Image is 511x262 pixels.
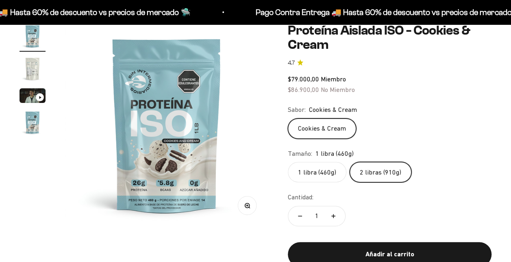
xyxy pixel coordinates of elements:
[288,59,295,68] span: 4.7
[20,23,46,52] button: Ir al artículo 1
[288,75,319,83] span: $79.000,00
[288,192,313,203] label: Cantidad:
[20,56,46,84] button: Ir al artículo 2
[288,86,319,93] span: $86.900,00
[20,23,46,49] img: Proteína Aislada ISO - Cookies & Cream
[288,59,491,68] a: 4.74.7 de 5.0 estrellas
[20,109,46,138] button: Ir al artículo 4
[288,206,312,226] button: Reducir cantidad
[288,105,306,115] legend: Sabor:
[20,109,46,135] img: Proteína Aislada ISO - Cookies & Cream
[288,148,312,159] legend: Tamaño:
[322,206,345,226] button: Aumentar cantidad
[315,148,354,159] span: 1 libra (460g)
[309,105,357,115] span: Cookies & Cream
[65,23,268,227] img: Proteína Aislada ISO - Cookies & Cream
[321,86,355,93] span: No Miembro
[20,56,46,82] img: Proteína Aislada ISO - Cookies & Cream
[304,249,475,260] div: Añadir al carrito
[20,88,46,105] button: Ir al artículo 3
[321,75,346,83] span: Miembro
[288,23,491,52] h1: Proteína Aislada ISO - Cookies & Cream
